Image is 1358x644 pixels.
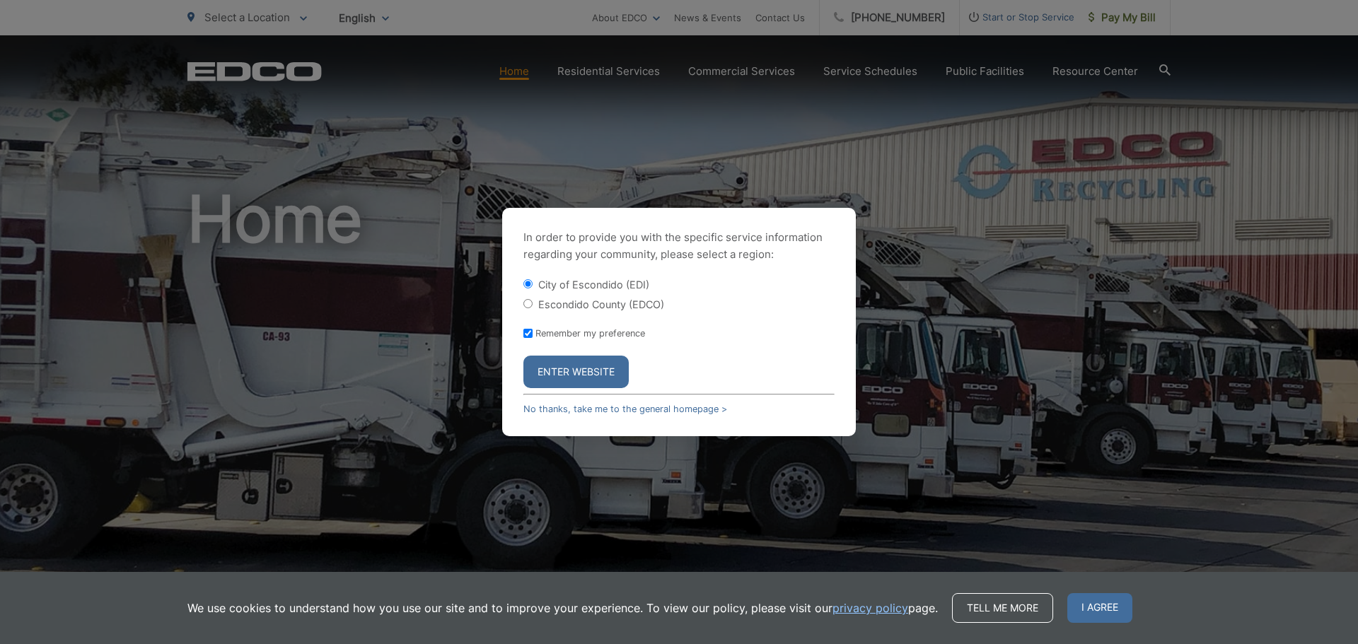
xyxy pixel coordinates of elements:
label: Remember my preference [535,328,645,339]
a: No thanks, take me to the general homepage > [523,404,727,414]
label: Escondido County (EDCO) [538,298,664,310]
label: City of Escondido (EDI) [538,279,649,291]
button: Enter Website [523,356,629,388]
a: Tell me more [952,593,1053,623]
a: privacy policy [832,599,908,616]
span: I agree [1067,593,1132,623]
p: In order to provide you with the specific service information regarding your community, please se... [523,229,835,263]
p: We use cookies to understand how you use our site and to improve your experience. To view our pol... [187,599,938,616]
